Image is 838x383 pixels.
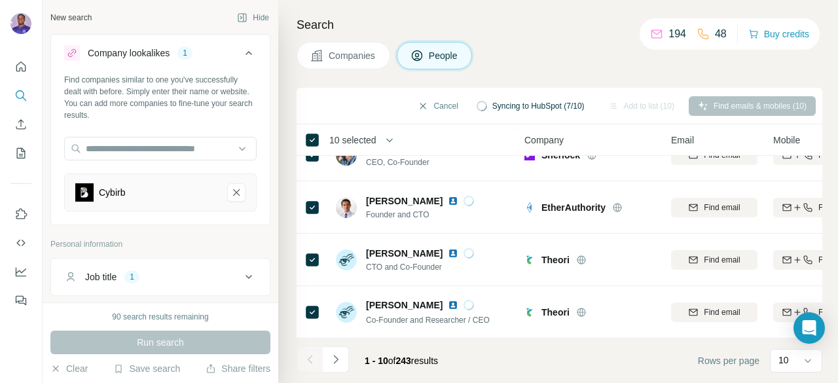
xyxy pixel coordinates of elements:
button: Use Surfe API [10,231,31,255]
button: Buy credits [748,25,809,43]
span: People [429,49,459,62]
button: Feedback [10,289,31,312]
button: Company lookalikes1 [51,37,270,74]
div: Cybirb [99,186,125,199]
button: Search [10,84,31,107]
span: Find email [704,254,740,266]
p: Personal information [50,238,270,250]
span: [PERSON_NAME] [366,247,443,260]
img: LinkedIn logo [448,196,458,206]
img: Cybirb-logo [75,183,94,202]
span: Mobile [773,134,800,147]
span: Find email [704,202,740,213]
img: Logo of Theori [524,307,535,318]
button: Cancel [409,96,467,116]
span: 10 selected [329,134,376,147]
button: My lists [10,141,31,165]
span: Theori [541,306,570,319]
button: Navigate to next page [323,346,349,373]
h4: Search [297,16,822,34]
span: [PERSON_NAME] [366,299,443,312]
img: Avatar [336,249,357,270]
button: Clear [50,362,88,375]
div: 1 [124,271,139,283]
div: 1 [177,47,192,59]
img: Avatar [336,302,357,323]
img: Logo of Theori [524,255,535,265]
span: EtherAuthority [541,201,606,214]
span: CTO and Co-Founder [366,261,474,273]
p: 48 [715,26,727,42]
button: Hide [228,8,278,27]
button: Use Surfe on LinkedIn [10,202,31,226]
button: Dashboard [10,260,31,283]
img: Avatar [336,197,357,218]
div: Company lookalikes [88,46,170,60]
span: Syncing to HubSpot (7/10) [492,100,585,112]
img: Avatar [10,13,31,34]
button: Find email [671,250,757,270]
span: 1 - 10 [365,356,388,366]
div: Open Intercom Messenger [793,312,825,344]
div: New search [50,12,92,24]
span: Find email [704,306,740,318]
span: Company [524,134,564,147]
span: results [365,356,438,366]
img: LinkedIn logo [448,300,458,310]
button: Find email [671,198,757,217]
div: Find companies similar to one you've successfully dealt with before. Simply enter their name or w... [64,74,257,121]
span: of [388,356,396,366]
button: Save search [113,362,180,375]
button: Share filters [206,362,270,375]
img: LinkedIn logo [448,248,458,259]
span: Companies [329,49,376,62]
div: Job title [85,270,117,283]
span: Email [671,134,694,147]
button: Enrich CSV [10,113,31,136]
span: Co-Founder and Researcher / CEO [366,316,490,325]
span: Rows per page [698,354,759,367]
button: Cybirb-remove-button [227,183,246,202]
img: Logo of EtherAuthority [524,202,535,213]
span: [PERSON_NAME] [366,194,443,208]
p: 10 [778,354,789,367]
span: Theori [541,253,570,266]
div: 90 search results remaining [112,311,208,323]
button: Quick start [10,55,31,79]
button: Job title1 [51,261,270,293]
button: Find email [671,302,757,322]
span: Founder and CTO [366,209,474,221]
p: 194 [668,26,686,42]
span: 243 [396,356,411,366]
span: CEO, Co-Founder [366,156,474,168]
